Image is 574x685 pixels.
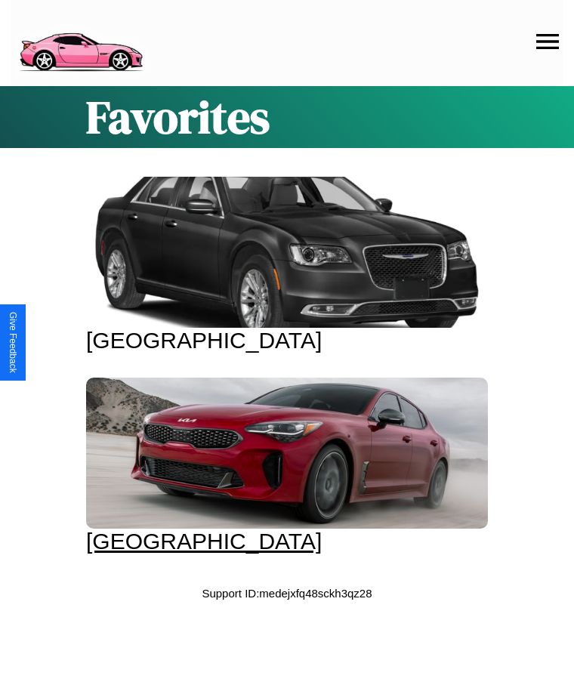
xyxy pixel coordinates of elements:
div: [GEOGRAPHIC_DATA] [86,328,488,353]
div: Give Feedback [8,312,18,373]
img: logo [11,8,150,76]
div: [GEOGRAPHIC_DATA] [86,529,488,554]
p: Support ID: medejxfq48sckh3qz28 [202,583,372,603]
h1: Favorites [86,86,488,148]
